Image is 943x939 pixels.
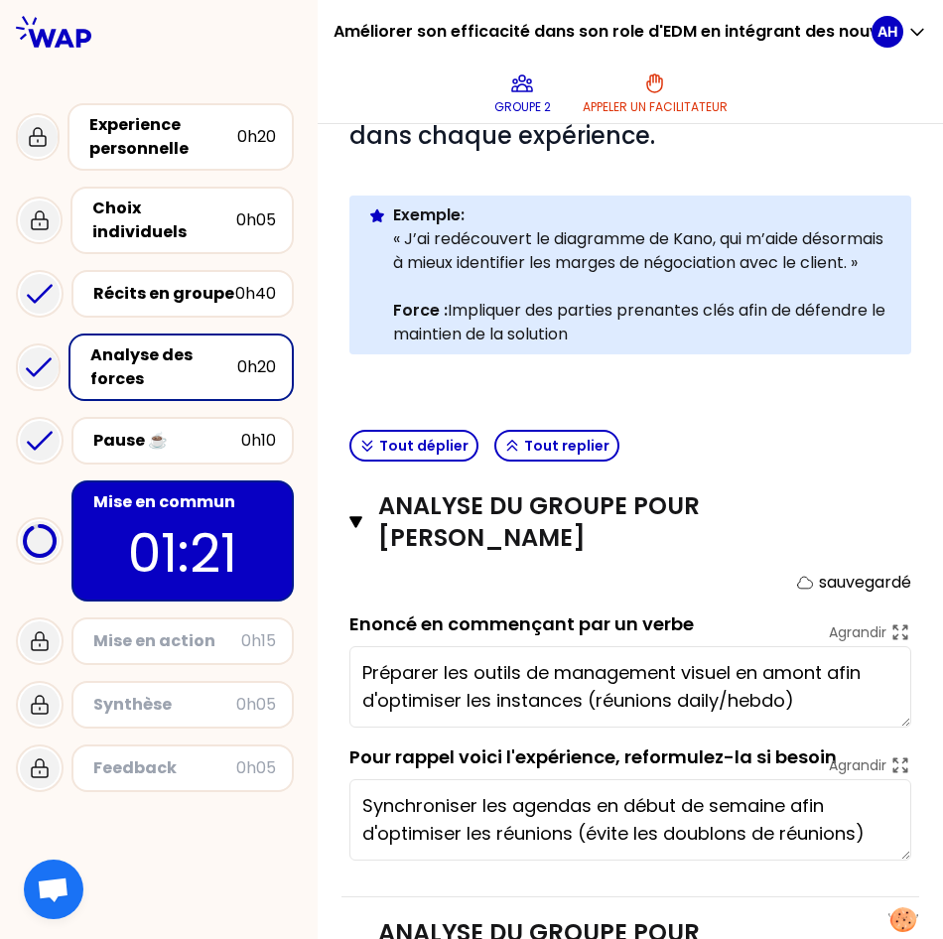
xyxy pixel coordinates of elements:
button: Tout replier [494,430,619,462]
div: Analyse des forces [90,343,237,391]
div: Ouvrir le chat [24,860,83,919]
div: 0h10 [241,429,276,453]
button: Analyse du groupe pour [PERSON_NAME] [349,490,911,554]
p: Groupe 2 [494,99,551,115]
div: Choix individuels [92,197,236,244]
label: Pour rappel voici l'expérience, reformulez-la si besoin [349,744,837,769]
strong: Exemple: [393,203,465,226]
div: Feedback [93,756,236,780]
button: Groupe 2 [486,64,559,123]
label: Enoncé en commençant par un verbe [349,611,694,636]
button: Tout déplier [349,430,478,462]
div: Mise en commun [93,490,276,514]
p: Agrandir [829,755,886,775]
div: 0h20 [237,125,276,149]
textarea: Préparer les outils de management visuel en amont afin d'optimiser les instances (réunions daily/... [349,646,911,728]
p: sauvegardé [819,571,911,595]
div: 0h40 [235,282,276,306]
div: Mise en action [93,629,241,653]
div: 0h15 [241,629,276,653]
div: 0h05 [236,693,276,717]
strong: Force : [393,299,448,322]
p: 01:21 [89,514,276,592]
p: AH [877,22,897,42]
p: Agrandir [829,622,886,642]
h3: Analyse du groupe pour [PERSON_NAME] [378,490,835,554]
div: Pause ☕️ [93,429,241,453]
p: Impliquer des parties prenantes clés afin de défendre le maintien de la solution [393,299,895,346]
div: 0h20 [237,355,276,379]
p: « J’ai redécouvert le diagramme de Kano, qui m’aide désormais à mieux identifier les marges de né... [393,227,895,275]
div: Récits en groupe [93,282,235,306]
button: Appeler un facilitateur [575,64,736,123]
div: Synthèse [93,693,236,717]
button: AH [872,16,927,48]
div: Experience personnelle [89,113,237,161]
div: 0h05 [236,756,276,780]
div: 0h05 [236,208,276,232]
p: Appeler un facilitateur [583,99,728,115]
textarea: Synchroniser les agendas en début de semaine afin d'optimiser les réunions (évite les doublons de... [349,779,911,861]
